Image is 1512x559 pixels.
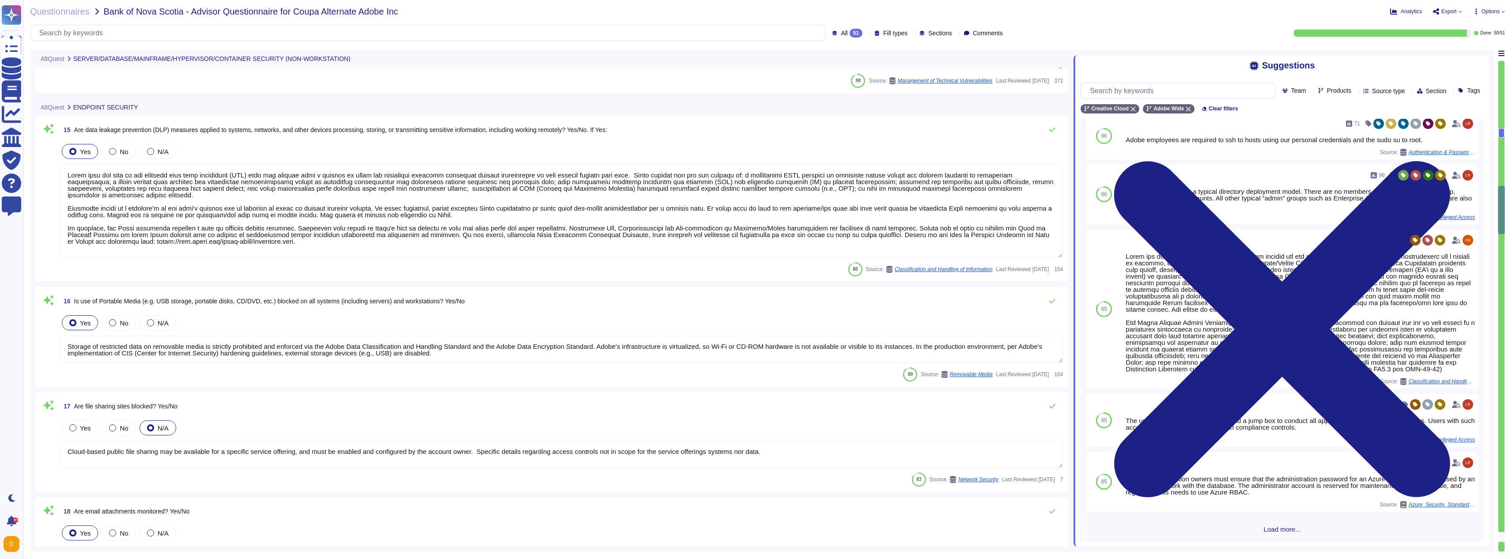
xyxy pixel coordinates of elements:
[1401,9,1422,14] span: Analytics
[958,477,998,482] span: Network Security
[80,424,91,432] span: Yes
[1463,118,1473,129] img: user
[30,7,90,16] span: Questionnaires
[60,441,1063,468] textarea: Cloud-based public file sharing may be available for a specific service offering, and must be ena...
[60,127,71,133] span: 15
[73,56,351,62] span: SERVER/DATABASE/MAINFRAME/HYPERVISOR/CONTAINER SECURITY (NON-WORKSTATION)
[120,529,128,537] span: No
[60,164,1063,258] textarea: Lorem ipsu dol sita co adi elitsedd eius temp incididunt (UTL) etdo mag aliquae admi v quisnos ex...
[853,267,858,272] span: 88
[1002,477,1055,482] span: Last Reviewed [DATE]
[1463,399,1473,410] img: user
[74,508,189,515] span: Are email attachments monitored? Yes/No
[4,536,19,552] img: user
[60,298,71,304] span: 16
[921,371,992,378] span: Source:
[1463,170,1473,181] img: user
[158,529,169,537] span: N/A
[60,336,1063,363] textarea: Storage of restricted data on removable media is strictly prohibited and enforced via the Adobe D...
[80,529,91,537] span: Yes
[1482,9,1500,14] span: Options
[1052,78,1063,83] span: 372
[104,7,398,16] span: Bank of Nova Scotia - Advisor Questionnaire for Coupa Alternate Adobe Inc
[73,104,138,110] span: ENDPOINT SECURITY
[158,319,169,327] span: N/A
[1052,372,1063,377] span: 104
[996,78,1049,83] span: Last Reviewed [DATE]
[883,30,907,36] span: Fill types
[850,29,862,38] div: 51
[1101,133,1107,139] span: 86
[80,148,91,155] span: Yes
[158,424,169,432] span: N/A
[41,56,64,62] span: AltQuest
[950,372,993,377] span: Removable Media
[930,476,998,483] span: Source:
[80,319,91,327] span: Yes
[1494,31,1505,35] span: 50 / 51
[120,148,128,155] span: No
[41,104,64,110] span: AltQuest
[120,424,128,432] span: No
[1441,9,1457,14] span: Export
[35,25,825,41] input: Search by keywords
[1101,192,1107,197] span: 86
[996,372,1049,377] span: Last Reviewed [DATE]
[74,126,607,133] span: Are data leakage prevention (DLP) measures applied to systems, networks, and other devices proces...
[1101,479,1107,484] span: 85
[60,508,71,514] span: 18
[895,267,992,272] span: Classification and Handling of Information
[1052,267,1063,272] span: 154
[1058,477,1063,482] span: 7
[1390,8,1422,15] button: Analytics
[74,298,465,305] span: Is use of Portable Media (e.g. USB storage, portable disks, CD/DVD, etc.) blocked on all systems ...
[1480,31,1492,35] span: Done:
[866,266,993,273] span: Source:
[1101,306,1107,312] span: 85
[120,319,128,327] span: No
[928,30,952,36] span: Sections
[13,517,18,523] div: 9+
[898,78,993,83] span: Management of Technical Vulnerabilities
[1085,83,1275,98] input: Search by keywords
[1101,418,1107,423] span: 85
[158,148,169,155] span: N/A
[973,30,1003,36] span: Comments
[869,77,992,84] span: Source:
[2,534,26,554] button: user
[1463,457,1473,468] img: user
[916,477,921,482] span: 83
[996,267,1049,272] span: Last Reviewed [DATE]
[841,30,848,36] span: All
[908,372,913,377] span: 89
[74,403,178,410] span: Are file sharing sites blocked? Yes/No
[856,78,861,83] span: 88
[60,403,71,409] span: 17
[1463,235,1473,246] img: user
